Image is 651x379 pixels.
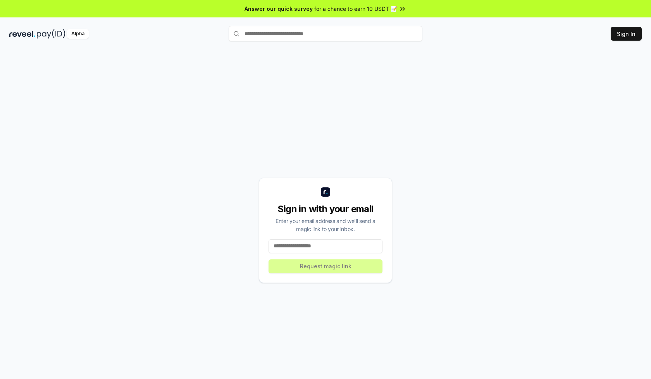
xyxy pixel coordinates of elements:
[67,29,89,39] div: Alpha
[9,29,35,39] img: reveel_dark
[245,5,313,13] span: Answer our quick survey
[314,5,397,13] span: for a chance to earn 10 USDT 📝
[37,29,65,39] img: pay_id
[611,27,642,41] button: Sign In
[269,217,382,233] div: Enter your email address and we’ll send a magic link to your inbox.
[269,203,382,215] div: Sign in with your email
[321,187,330,197] img: logo_small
